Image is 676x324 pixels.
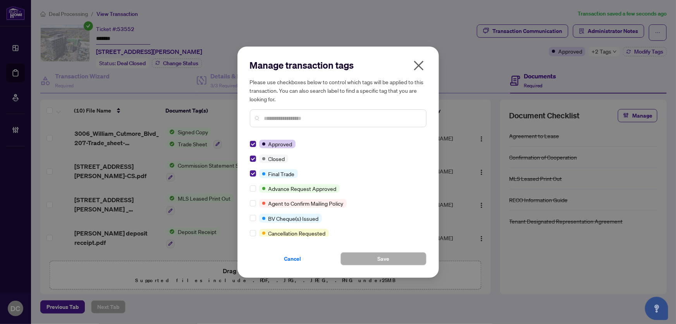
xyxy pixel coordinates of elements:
span: Closed [268,154,285,163]
button: Open asap [645,297,668,320]
button: Cancel [250,252,336,265]
span: Advance Request Approved [268,184,337,193]
span: Approved [268,140,292,148]
span: close [413,59,425,72]
span: BV Cheque(s) Issued [268,214,319,223]
button: Save [341,252,427,265]
span: Agent to Confirm Mailing Policy [268,199,344,208]
span: Cancellation Requested [268,229,326,237]
h2: Manage transaction tags [250,59,427,71]
span: Final Trade [268,170,295,178]
h5: Please use checkboxes below to control which tags will be applied to this transaction. You can al... [250,78,427,103]
span: Cancel [284,253,301,265]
